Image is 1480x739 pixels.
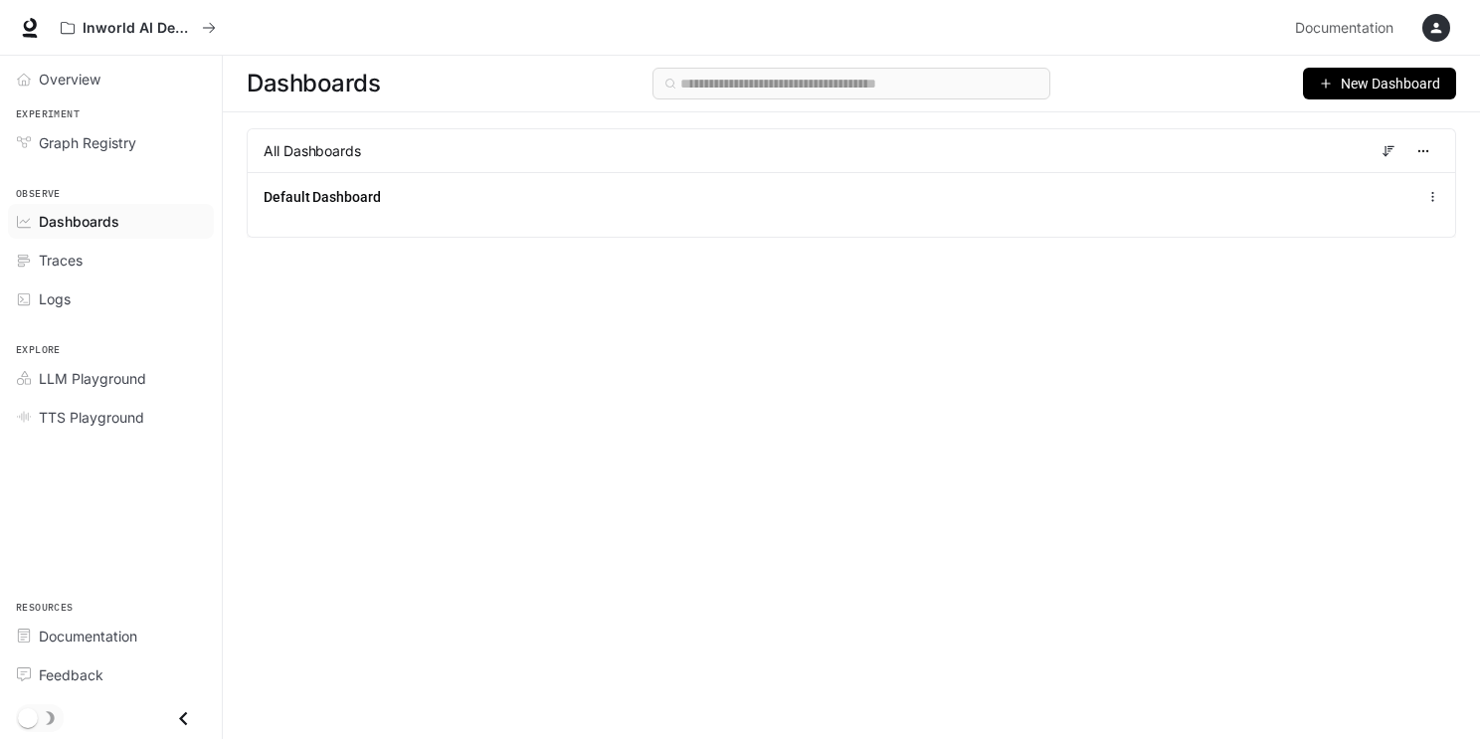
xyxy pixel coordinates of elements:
[8,400,214,435] a: TTS Playground
[8,62,214,96] a: Overview
[39,626,137,647] span: Documentation
[39,664,103,685] span: Feedback
[39,132,136,153] span: Graph Registry
[18,706,38,728] span: Dark mode toggle
[39,250,83,271] span: Traces
[264,141,361,161] span: All Dashboards
[52,8,225,48] button: All workspaces
[8,204,214,239] a: Dashboards
[39,69,100,90] span: Overview
[161,698,206,739] button: Close drawer
[1303,68,1456,99] button: New Dashboard
[8,243,214,277] a: Traces
[8,361,214,396] a: LLM Playground
[1287,8,1408,48] a: Documentation
[39,288,71,309] span: Logs
[39,407,144,428] span: TTS Playground
[39,211,119,232] span: Dashboards
[247,64,380,103] span: Dashboards
[83,20,194,37] p: Inworld AI Demos
[8,281,214,316] a: Logs
[264,187,381,207] a: Default Dashboard
[1295,16,1393,41] span: Documentation
[39,368,146,389] span: LLM Playground
[8,657,214,692] a: Feedback
[1341,73,1440,94] span: New Dashboard
[8,619,214,653] a: Documentation
[8,125,214,160] a: Graph Registry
